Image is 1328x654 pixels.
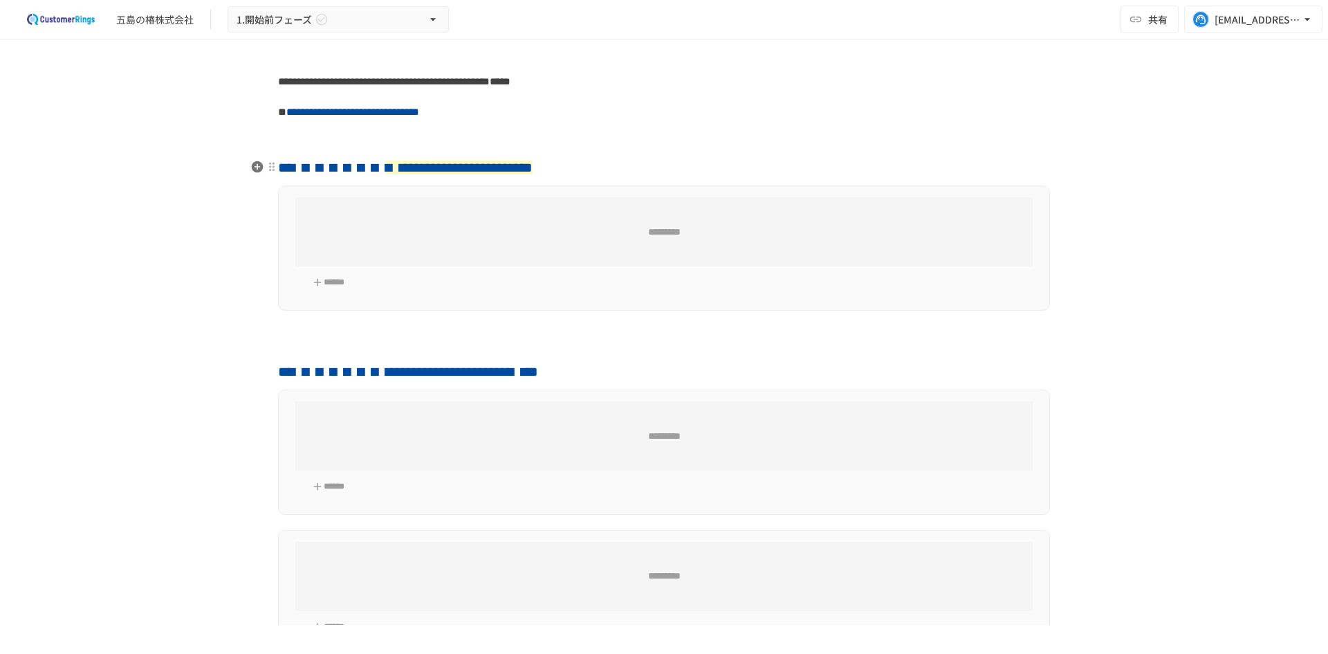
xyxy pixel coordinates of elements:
[1120,6,1179,33] button: 共有
[237,11,312,28] span: 1.開始前フェーズ
[1215,11,1300,28] div: [EMAIL_ADDRESS][DOMAIN_NAME]
[116,12,194,27] div: 五島の椿株式会社
[1148,12,1168,27] span: 共有
[17,8,105,30] img: 2eEvPB0nRDFhy0583kMjGN2Zv6C2P7ZKCFl8C3CzR0M
[1184,6,1322,33] button: [EMAIL_ADDRESS][DOMAIN_NAME]
[228,6,449,33] button: 1.開始前フェーズ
